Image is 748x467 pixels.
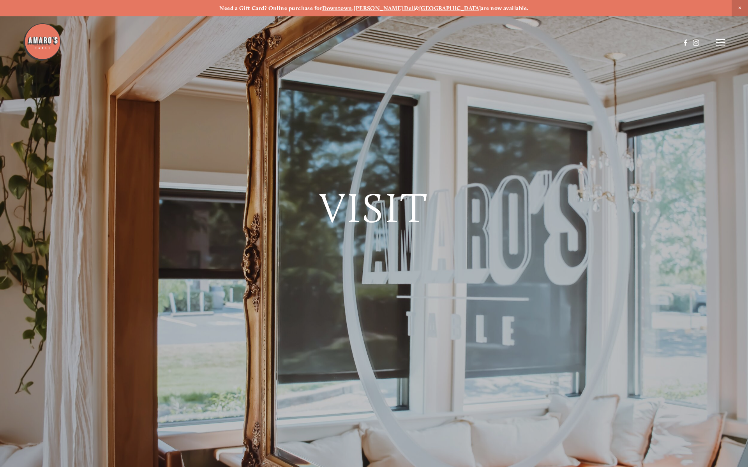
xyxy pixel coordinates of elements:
[481,5,528,12] strong: are now available.
[415,5,419,12] strong: &
[352,5,354,12] strong: ,
[319,183,429,233] span: Visit
[354,5,415,12] a: [PERSON_NAME] Dell
[419,5,481,12] a: [GEOGRAPHIC_DATA]
[219,5,322,12] strong: Need a Gift Card? Online purchase for
[23,23,62,61] img: Amaro's Table
[322,5,352,12] a: Downtown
